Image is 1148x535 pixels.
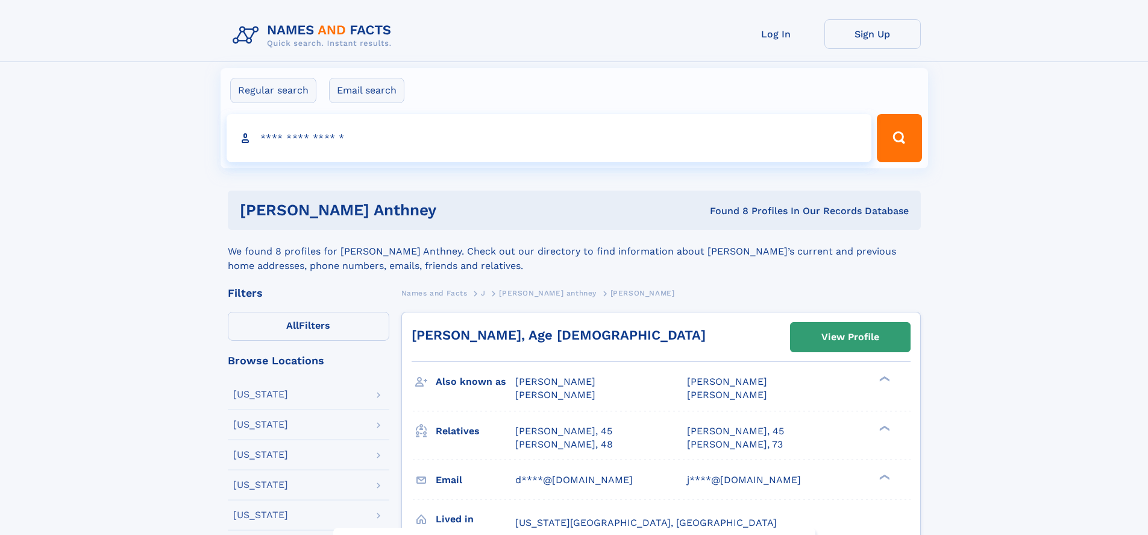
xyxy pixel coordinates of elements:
span: [PERSON_NAME] [687,376,767,387]
a: [PERSON_NAME], 73 [687,438,783,451]
span: [PERSON_NAME] [515,376,595,387]
a: [PERSON_NAME], Age [DEMOGRAPHIC_DATA] [412,328,706,343]
div: ❯ [876,473,891,481]
label: Email search [329,78,404,103]
div: [US_STATE] [233,450,288,460]
div: View Profile [821,323,879,351]
span: J [481,289,486,297]
div: [US_STATE] [233,510,288,520]
div: Filters [228,288,389,299]
div: [US_STATE] [233,480,288,490]
a: Sign Up [824,19,921,49]
span: [PERSON_NAME] [687,389,767,400]
div: [US_STATE] [233,420,288,429]
h1: [PERSON_NAME] anthney [240,203,573,218]
a: J [481,285,486,300]
a: [PERSON_NAME], 45 [687,425,784,438]
a: [PERSON_NAME] anthney [499,285,597,300]
div: We found 8 profiles for [PERSON_NAME] Anthney. Check out our directory to find information about ... [228,230,921,273]
h3: Also known as [436,372,515,392]
span: [US_STATE][GEOGRAPHIC_DATA], [GEOGRAPHIC_DATA] [515,517,777,528]
label: Regular search [230,78,316,103]
a: [PERSON_NAME], 45 [515,425,612,438]
label: Filters [228,312,389,341]
h3: Lived in [436,509,515,530]
div: ❯ [876,424,891,432]
a: View Profile [791,323,910,352]
div: Browse Locations [228,355,389,366]
span: [PERSON_NAME] [610,289,675,297]
div: ❯ [876,375,891,383]
button: Search Button [877,114,921,162]
span: [PERSON_NAME] anthney [499,289,597,297]
span: All [286,320,299,331]
a: Log In [728,19,824,49]
div: Found 8 Profiles In Our Records Database [573,204,909,218]
img: Logo Names and Facts [228,19,401,52]
h3: Email [436,470,515,490]
span: [PERSON_NAME] [515,389,595,400]
h3: Relatives [436,421,515,442]
a: [PERSON_NAME], 48 [515,438,613,451]
input: search input [227,114,872,162]
a: Names and Facts [401,285,468,300]
div: [US_STATE] [233,390,288,399]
